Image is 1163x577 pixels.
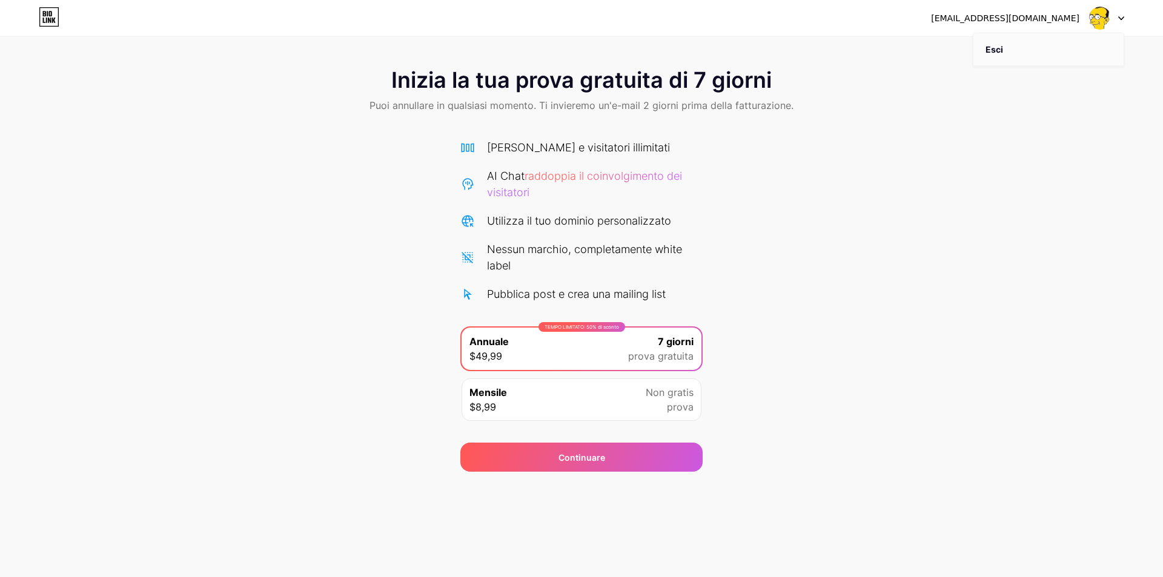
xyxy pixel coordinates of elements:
[1088,7,1112,30] img: Esse Emme
[658,335,694,348] font: 7 giorni
[931,13,1079,23] font: [EMAIL_ADDRESS][DOMAIN_NAME]
[487,170,682,199] font: raddoppia il coinvolgimento dei visitatori
[369,99,794,111] font: Puoi annullare in qualsiasi momento. Ti invieremo un'e-mail 2 giorni prima della fatturazione.
[487,288,666,300] font: Pubblica post e crea una mailing list
[487,243,682,272] font: Nessun marchio, completamente white label
[667,401,694,413] font: prova
[469,350,502,362] font: $49,99
[391,67,772,93] font: Inizia la tua prova gratuita di 7 giorni
[469,335,509,348] font: Annuale
[646,386,694,398] font: Non gratis
[469,401,496,413] font: $8,99
[487,214,671,227] font: Utilizza il tuo dominio personalizzato
[986,44,1003,54] font: Esci
[487,141,670,154] font: [PERSON_NAME] e visitatori illimitati
[545,324,619,330] font: TEMPO LIMITATO: 50% di sconto
[469,386,507,398] font: Mensile
[558,452,605,463] font: Continuare
[628,350,694,362] font: prova gratuita
[487,170,525,182] font: AI Chat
